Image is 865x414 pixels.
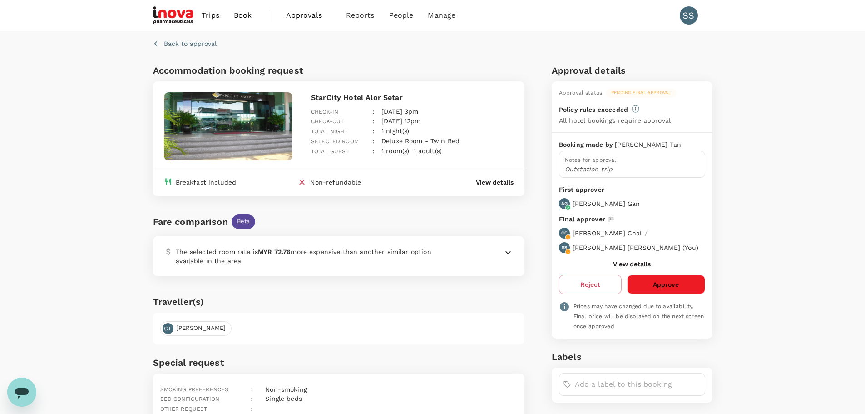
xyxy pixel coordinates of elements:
[573,243,698,252] p: [PERSON_NAME] [PERSON_NAME] ( You )
[559,89,602,98] div: Approval status
[176,247,455,265] p: The selected room rate is more expensive than another similar option available in the area.
[153,5,195,25] img: iNova Pharmaceuticals
[250,396,252,402] span: :
[365,119,374,136] div: :
[250,406,252,412] span: :
[153,294,525,309] h6: Traveller(s)
[310,178,361,189] div: Non-refundable
[476,178,514,187] button: View details
[160,386,229,393] span: Smoking preferences
[365,139,374,156] div: :
[552,63,712,78] h6: Approval details
[311,148,349,155] span: Total guest
[164,92,293,160] img: hotel
[381,126,410,135] p: 1 night(s)
[562,244,567,251] p: SS
[163,323,173,334] div: GT
[381,146,442,155] p: 1 room(s), 1 adult(s)
[346,10,375,21] span: Reports
[559,105,628,114] p: Policy rules exceeded
[613,260,651,268] button: View details
[627,275,705,294] button: Approve
[575,377,701,392] input: Add a label to this booking
[365,129,374,146] div: :
[160,396,220,402] span: Bed configuration
[606,90,677,96] span: Pending final approval
[559,116,671,125] p: All hotel bookings require approval
[428,10,455,21] span: Manage
[232,217,256,226] span: Beta
[171,324,232,333] span: [PERSON_NAME]
[153,39,217,48] button: Back to approval
[176,178,237,187] div: Breakfast included
[389,10,414,21] span: People
[381,136,460,145] p: Deluxe Room - Twin Bed
[573,229,642,238] p: [PERSON_NAME] Chai
[561,230,568,236] p: CC
[565,165,699,174] p: Outstation trip
[365,109,374,126] div: :
[153,355,525,370] h6: Special request
[565,157,617,163] span: Notes for approval
[258,248,291,255] span: MYR 72.76
[160,406,208,412] span: Other request
[311,109,338,115] span: Check-in
[311,138,359,145] span: Selected room
[286,10,331,21] span: Approvals
[381,116,421,125] p: [DATE] 12pm
[164,39,217,48] p: Back to approval
[680,6,698,25] div: SS
[365,100,374,117] div: :
[262,381,307,394] div: Non-smoking
[573,199,640,208] p: [PERSON_NAME] Gan
[561,200,568,207] p: AG
[559,140,615,149] p: Booking made by
[234,10,252,21] span: Book
[552,349,712,364] h6: Labels
[645,229,648,238] p: /
[381,107,419,116] p: [DATE] 3pm
[153,63,337,78] h6: Accommodation booking request
[311,118,344,125] span: Check-out
[7,378,36,407] iframe: Button to launch messaging window
[573,303,704,329] span: Prices may have changed due to availability. Final price will be displayed on the next screen onc...
[615,140,681,149] p: [PERSON_NAME] Tan
[262,390,302,404] div: Single beds
[153,214,228,229] div: Fare comparison
[311,92,514,103] p: StarCity Hotel Alor Setar
[250,386,252,393] span: :
[559,275,622,294] button: Reject
[559,185,705,195] p: First approver
[311,128,348,135] span: Total night
[559,214,605,224] p: Final approver
[202,10,219,21] span: Trips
